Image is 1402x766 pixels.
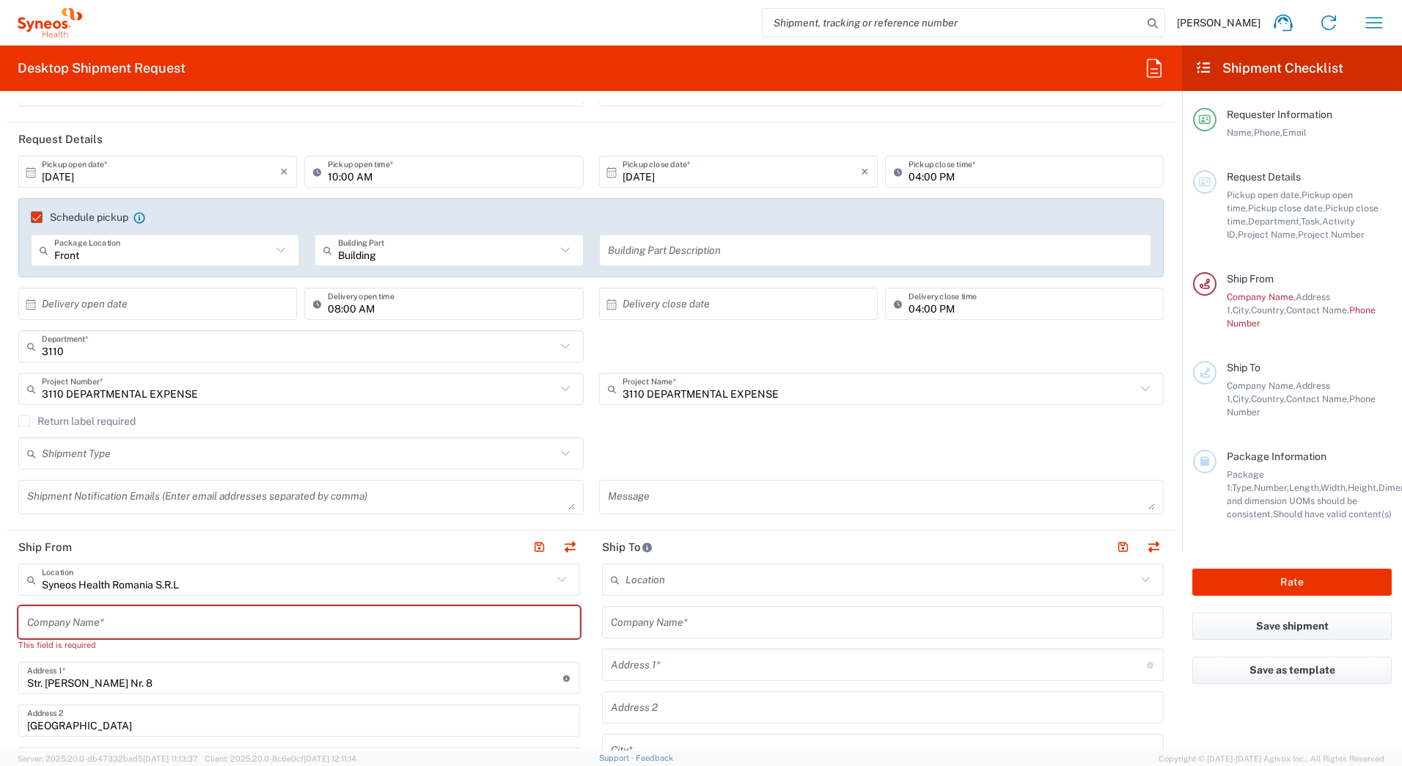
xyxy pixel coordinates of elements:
i: × [861,160,869,183]
button: Save shipment [1192,613,1392,640]
span: Contact Name, [1286,393,1349,404]
span: Request Details [1227,171,1301,183]
span: Project Number [1298,229,1365,240]
a: Support [599,754,636,762]
span: Copyright © [DATE]-[DATE] Agistix Inc., All Rights Reserved [1159,752,1384,765]
span: Requester Information [1227,109,1332,120]
span: [PERSON_NAME] [1177,16,1260,29]
a: Feedback [636,754,673,762]
span: Server: 2025.20.0-db47332bad5 [18,754,198,763]
span: Height, [1348,482,1379,493]
span: City, [1233,304,1251,315]
h2: Request Details [18,132,103,147]
i: × [280,160,288,183]
span: Length, [1289,482,1321,493]
span: Client: 2025.20.0-8c6e0cf [205,754,356,763]
label: Return label required [18,415,136,427]
span: Pickup open date, [1227,189,1302,200]
h2: Desktop Shipment Request [18,59,186,77]
div: This field is required [18,638,580,652]
span: Phone, [1254,127,1282,138]
h2: Ship To [602,540,653,555]
button: Rate [1192,569,1392,596]
span: Number, [1254,482,1289,493]
span: City, [1233,393,1251,404]
span: Company Name, [1227,380,1296,391]
span: Project Name, [1238,229,1298,240]
span: Department, [1248,216,1301,227]
span: Country, [1251,393,1286,404]
span: Ship From [1227,273,1274,285]
span: Pickup close date, [1248,203,1325,214]
span: Email [1282,127,1307,138]
span: Package Information [1227,451,1326,462]
h2: Ship From [18,540,72,555]
span: Ship To [1227,362,1260,373]
span: Name, [1227,127,1254,138]
span: Package 1: [1227,469,1264,493]
input: Shipment, tracking or reference number [763,9,1142,37]
h2: Shipment Checklist [1195,59,1343,77]
label: Schedule pickup [31,211,128,223]
span: Country, [1251,304,1286,315]
span: Type, [1232,482,1254,493]
span: Company Name, [1227,291,1296,302]
span: Task, [1301,216,1322,227]
span: Contact Name, [1286,304,1349,315]
button: Save as template [1192,657,1392,684]
span: [DATE] 12:11:14 [304,754,356,763]
span: [DATE] 11:13:37 [143,754,198,763]
span: Width, [1321,482,1348,493]
span: Should have valid content(s) [1273,508,1392,519]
